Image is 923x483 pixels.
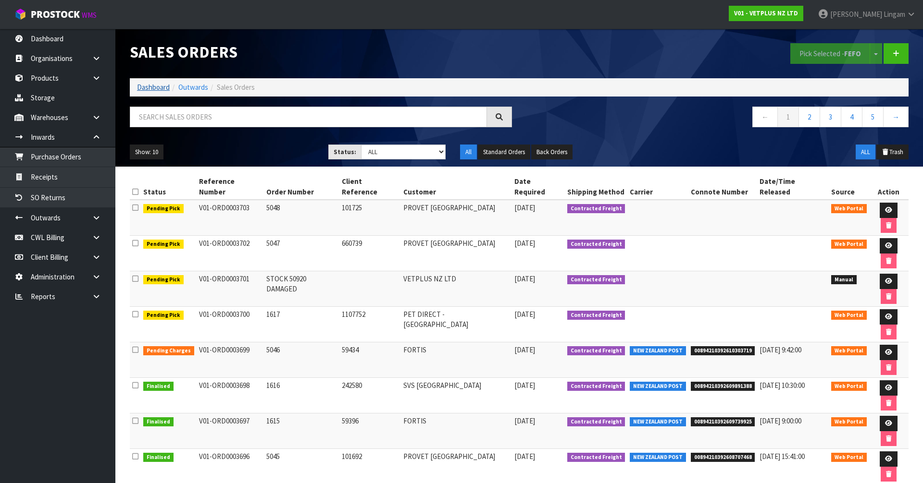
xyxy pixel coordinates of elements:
[831,204,867,214] span: Web Portal
[339,174,401,200] th: Client Reference
[831,311,867,320] span: Web Portal
[339,307,401,342] td: 1107752
[14,8,26,20] img: cube-alt.png
[31,8,80,21] span: ProStock
[514,239,535,248] span: [DATE]
[531,145,573,160] button: Back Orders
[862,107,884,127] a: 5
[841,107,862,127] a: 4
[401,200,512,236] td: PROVET [GEOGRAPHIC_DATA]
[143,311,184,320] span: Pending Pick
[460,145,477,160] button: All
[514,345,535,354] span: [DATE]
[884,10,905,19] span: Lingam
[264,174,339,200] th: Order Number
[567,275,625,285] span: Contracted Freight
[883,107,909,127] a: →
[197,307,264,342] td: V01-ORD0003700
[512,174,565,200] th: Date Required
[630,453,686,462] span: NEW ZEALAND POST
[729,6,803,21] a: V01 - VETPLUS NZ LTD
[339,413,401,449] td: 59396
[688,174,758,200] th: Connote Number
[630,417,686,427] span: NEW ZEALAND POST
[567,382,625,391] span: Contracted Freight
[734,9,798,17] strong: V01 - VETPLUS NZ LTD
[567,240,625,249] span: Contracted Freight
[401,174,512,200] th: Customer
[514,416,535,425] span: [DATE]
[334,148,356,156] strong: Status:
[752,107,778,127] a: ←
[760,381,805,390] span: [DATE] 10:30:00
[567,204,625,214] span: Contracted Freight
[197,200,264,236] td: V01-ORD0003703
[264,413,339,449] td: 1615
[567,311,625,320] span: Contracted Freight
[401,378,512,413] td: SVS [GEOGRAPHIC_DATA]
[514,203,535,212] span: [DATE]
[264,307,339,342] td: 1617
[401,307,512,342] td: PET DIRECT - [GEOGRAPHIC_DATA]
[798,107,820,127] a: 2
[143,346,194,356] span: Pending Charges
[264,342,339,378] td: 5046
[691,346,755,356] span: 00894210392610303719
[630,346,686,356] span: NEW ZEALAND POST
[143,275,184,285] span: Pending Pick
[829,174,869,200] th: Source
[217,83,255,92] span: Sales Orders
[137,83,170,92] a: Dashboard
[567,453,625,462] span: Contracted Freight
[831,453,867,462] span: Web Portal
[876,145,909,160] button: Trash
[197,271,264,307] td: V01-ORD0003701
[757,174,829,200] th: Date/Time Released
[130,107,487,127] input: Search sales orders
[514,452,535,461] span: [DATE]
[339,342,401,378] td: 59434
[264,200,339,236] td: 5048
[777,107,799,127] a: 1
[143,417,174,427] span: Finalised
[143,453,174,462] span: Finalised
[130,145,163,160] button: Show: 10
[401,342,512,378] td: FORTIS
[197,378,264,413] td: V01-ORD0003698
[760,345,801,354] span: [DATE] 9:42:00
[143,240,184,249] span: Pending Pick
[401,271,512,307] td: VETPLUS NZ LTD
[820,107,841,127] a: 3
[178,83,208,92] a: Outwards
[565,174,628,200] th: Shipping Method
[197,413,264,449] td: V01-ORD0003697
[831,382,867,391] span: Web Portal
[401,236,512,271] td: PROVET [GEOGRAPHIC_DATA]
[401,413,512,449] td: FORTIS
[831,240,867,249] span: Web Portal
[691,382,755,391] span: 00894210392609891388
[567,417,625,427] span: Contracted Freight
[831,346,867,356] span: Web Portal
[141,174,197,200] th: Status
[691,453,755,462] span: 00894210392608707468
[143,382,174,391] span: Finalised
[844,49,861,58] strong: FEFO
[197,174,264,200] th: Reference Number
[514,310,535,319] span: [DATE]
[130,43,512,61] h1: Sales Orders
[197,342,264,378] td: V01-ORD0003699
[831,417,867,427] span: Web Portal
[339,200,401,236] td: 101725
[264,236,339,271] td: 5047
[691,417,755,427] span: 00894210392609739925
[264,378,339,413] td: 1616
[526,107,909,130] nav: Page navigation
[790,43,870,64] button: Pick Selected -FEFO
[478,145,530,160] button: Standard Orders
[339,378,401,413] td: 242580
[627,174,688,200] th: Carrier
[856,145,875,160] button: ALL
[514,274,535,283] span: [DATE]
[514,381,535,390] span: [DATE]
